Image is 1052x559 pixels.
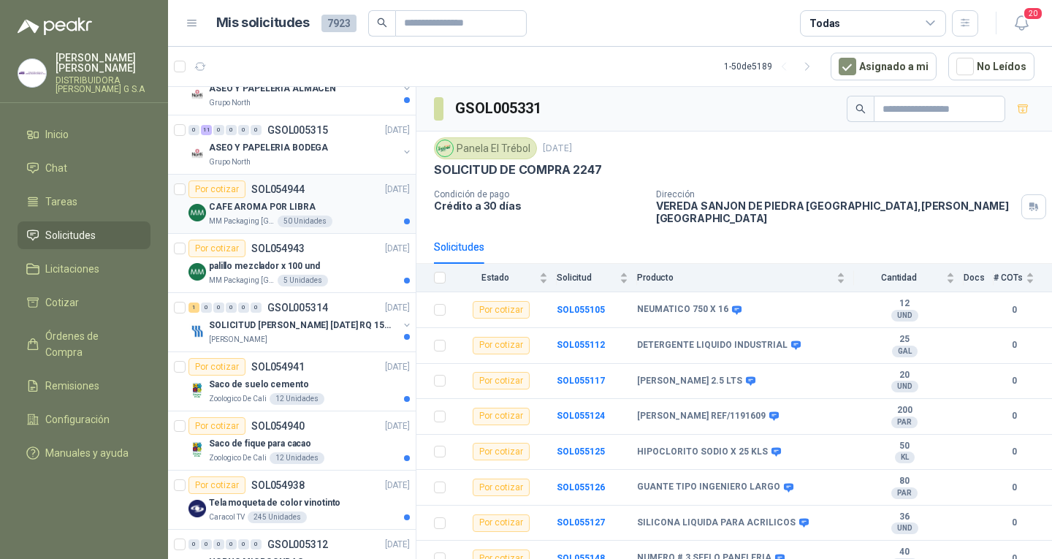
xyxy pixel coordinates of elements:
[45,227,96,243] span: Solicitudes
[238,125,249,135] div: 0
[473,443,530,460] div: Por cotizar
[18,154,150,182] a: Chat
[1023,7,1043,20] span: 20
[45,378,99,394] span: Remisiones
[201,303,212,313] div: 0
[209,496,340,510] p: Tela moqueta de color vinotinto
[809,15,840,31] div: Todas
[209,141,328,155] p: ASEO Y PAPELERIA BODEGA
[56,76,150,94] p: DISTRIBUIDORA [PERSON_NAME] G S.A
[557,482,605,493] b: SOL055126
[267,125,328,135] p: GSOL005315
[455,97,544,120] h3: GSOL005331
[201,539,212,550] div: 0
[188,322,206,340] img: Company Logo
[557,340,605,350] a: SOL055112
[543,142,572,156] p: [DATE]
[18,18,92,35] img: Logo peakr
[209,216,275,227] p: MM Packaging [GEOGRAPHIC_DATA]
[385,538,410,552] p: [DATE]
[45,411,110,427] span: Configuración
[724,55,819,78] div: 1 - 50 de 5189
[854,334,955,346] b: 25
[385,360,410,374] p: [DATE]
[377,18,387,28] span: search
[854,547,955,558] b: 40
[637,446,768,458] b: HIPOCLORITO SODIO X 25 KLS
[434,239,484,255] div: Solicitudes
[434,162,602,178] p: SOLICITUD DE COMPRA 2247
[188,299,413,346] a: 1 0 0 0 0 0 GSOL005314[DATE] Company LogoSOLICITUD [PERSON_NAME] [DATE] RQ 15250[PERSON_NAME]
[854,273,943,283] span: Cantidad
[891,522,918,534] div: UND
[854,405,955,417] b: 200
[270,393,324,405] div: 12 Unidades
[557,376,605,386] a: SOL055117
[557,517,605,528] a: SOL055127
[267,539,328,550] p: GSOL005312
[209,378,308,392] p: Saco de suelo cemento
[891,487,918,499] div: PAR
[251,184,305,194] p: SOL054944
[854,298,955,310] b: 12
[637,482,780,493] b: GUANTE TIPO INGENIERO LARGO
[854,264,964,292] th: Cantidad
[209,437,311,451] p: Saco de fique para cacao
[188,500,206,517] img: Company Logo
[18,188,150,216] a: Tareas
[188,180,245,198] div: Por cotizar
[385,419,410,433] p: [DATE]
[226,303,237,313] div: 0
[45,160,67,176] span: Chat
[473,337,530,354] div: Por cotizar
[188,539,199,550] div: 0
[637,340,788,351] b: DETERGENTE LIQUIDO INDUSTRIAL
[209,334,267,346] p: [PERSON_NAME]
[891,417,918,428] div: PAR
[637,517,796,529] b: SILICONA LIQUIDA PARA ACRILICOS
[45,294,79,311] span: Cotizar
[434,137,537,159] div: Panela El Trébol
[213,303,224,313] div: 0
[18,289,150,316] a: Cotizar
[168,234,416,293] a: Por cotizarSOL054943[DATE] Company Logopalillo mezclador x 100 undMM Packaging [GEOGRAPHIC_DATA]5...
[18,372,150,400] a: Remisiones
[473,514,530,532] div: Por cotizar
[201,125,212,135] div: 11
[434,199,644,212] p: Crédito a 30 días
[321,15,357,32] span: 7923
[188,303,199,313] div: 1
[209,82,336,96] p: ASEO Y PAPELERIA ALMACEN
[45,328,137,360] span: Órdenes de Compra
[56,53,150,73] p: [PERSON_NAME] [PERSON_NAME]
[994,273,1023,283] span: # COTs
[18,322,150,366] a: Órdenes de Compra
[226,539,237,550] div: 0
[188,125,199,135] div: 0
[18,406,150,433] a: Configuración
[994,516,1034,530] b: 0
[994,409,1034,423] b: 0
[45,194,77,210] span: Tareas
[557,305,605,315] a: SOL055105
[637,376,742,387] b: [PERSON_NAME] 2.5 LTS
[891,381,918,392] div: UND
[209,319,391,332] p: SOLICITUD [PERSON_NAME] [DATE] RQ 15250
[557,411,605,421] a: SOL055124
[473,372,530,389] div: Por cotizar
[216,12,310,34] h1: Mis solicitudes
[45,261,99,277] span: Licitaciones
[434,189,644,199] p: Condición de pago
[251,303,262,313] div: 0
[473,301,530,319] div: Por cotizar
[994,338,1034,352] b: 0
[656,189,1015,199] p: Dirección
[454,264,557,292] th: Estado
[18,255,150,283] a: Licitaciones
[831,53,937,80] button: Asignado a mi
[385,123,410,137] p: [DATE]
[385,479,410,493] p: [DATE]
